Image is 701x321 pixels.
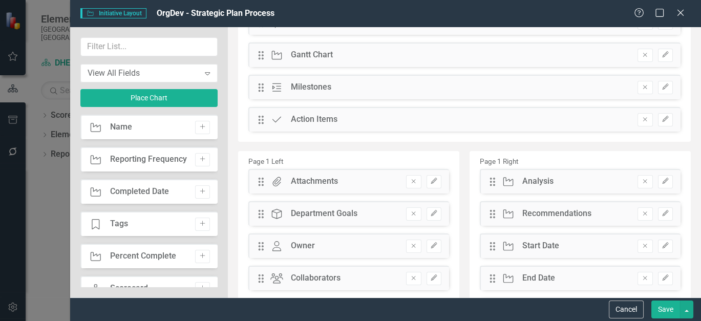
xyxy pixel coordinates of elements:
[80,37,218,56] input: Filter List...
[291,208,357,220] div: Department Goals
[110,121,132,133] div: Name
[291,272,341,284] div: Collaborators
[291,240,315,252] div: Owner
[480,157,518,165] small: Page 1 Right
[248,157,283,165] small: Page 1 Left
[651,301,680,318] button: Save
[110,186,169,198] div: Completed Date
[110,250,176,262] div: Percent Complete
[609,301,644,318] button: Cancel
[522,176,554,187] div: Analysis
[110,218,128,230] div: Tags
[110,154,187,165] div: Reporting Frequency
[291,81,331,93] div: Milestones
[110,283,148,294] div: Scorecard
[522,272,555,284] div: End Date
[291,49,333,61] div: Gantt Chart
[291,176,338,187] div: Attachments
[80,89,218,107] button: Place Chart
[157,8,274,18] span: OrgDev - Strategic Plan Process
[291,114,337,125] div: Action Items
[522,240,559,252] div: Start Date
[88,67,200,79] div: View All Fields
[522,208,591,220] div: Recommendations
[80,8,146,18] span: Initiative Layout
